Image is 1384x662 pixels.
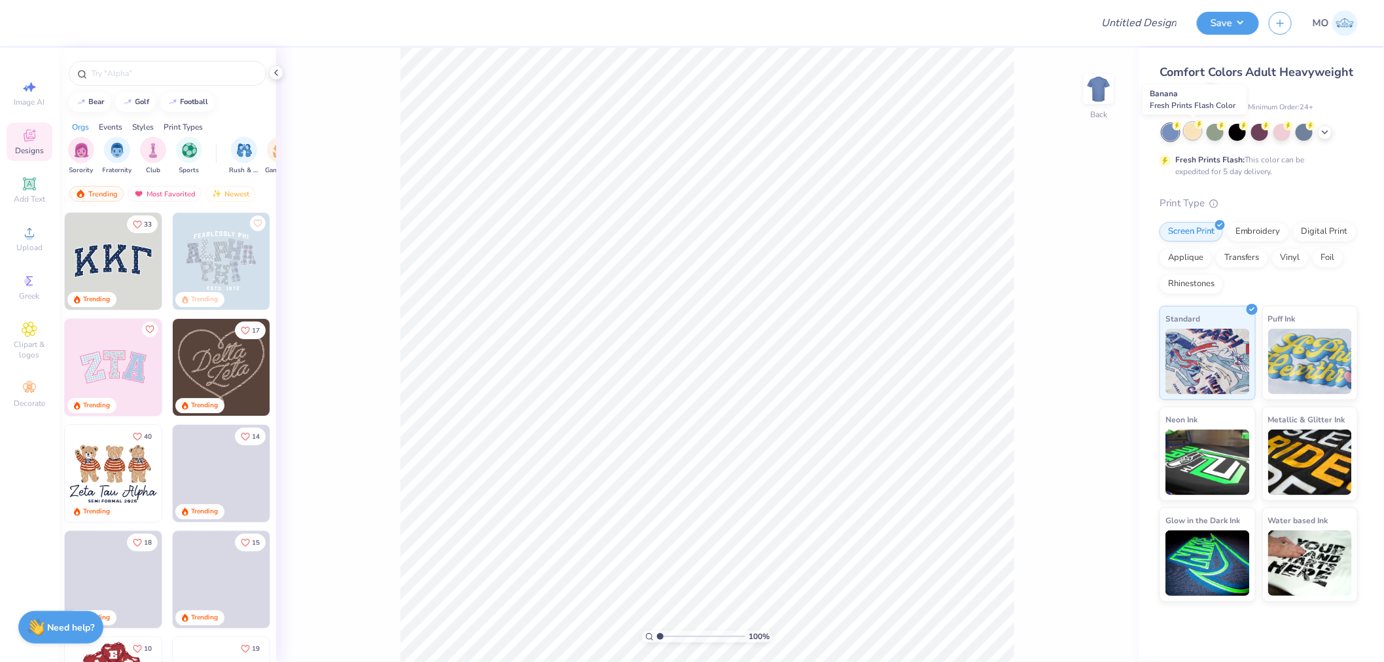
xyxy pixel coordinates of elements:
[1165,513,1240,527] span: Glow in the Dark Ink
[176,137,202,175] button: filter button
[1293,222,1357,242] div: Digital Print
[191,507,218,517] div: Trending
[1175,155,1245,165] strong: Fresh Prints Flash:
[76,98,86,106] img: trend_line.gif
[1268,513,1328,527] span: Water based Ink
[140,137,166,175] div: filter for Club
[128,186,202,202] div: Most Favorited
[110,143,124,158] img: Fraternity Image
[162,319,258,416] img: 5ee11766-d822-42f5-ad4e-763472bf8dcf
[162,425,258,522] img: d12c9beb-9502-45c7-ae94-40b97fdd6040
[1091,10,1187,36] input: Untitled Design
[83,295,110,304] div: Trending
[162,213,258,310] img: edfb13fc-0e43-44eb-bea2-bf7fc0dd67f9
[72,121,89,133] div: Orgs
[1313,248,1343,268] div: Foil
[1160,222,1223,242] div: Screen Print
[162,531,258,628] img: 2b704b5a-84f6-4980-8295-53d958423ff9
[1313,10,1358,36] a: MO
[749,631,770,642] span: 100 %
[142,322,158,337] button: Like
[179,166,200,175] span: Sports
[90,67,258,80] input: Try "Alpha"
[20,291,40,301] span: Greek
[237,143,252,158] img: Rush & Bid Image
[1165,312,1200,325] span: Standard
[252,327,260,334] span: 17
[205,186,255,202] div: Newest
[1143,84,1247,115] div: Banana
[265,137,295,175] button: filter button
[1150,100,1235,111] span: Fresh Prints Flash Color
[1268,530,1353,596] img: Water based Ink
[135,98,150,105] div: golf
[173,319,270,416] img: 12710c6a-dcc0-49ce-8688-7fe8d5f96fe2
[173,213,270,310] img: 5a4b4175-9e88-49c8-8a23-26d96782ddc6
[1165,430,1250,495] img: Neon Ink
[89,98,105,105] div: bear
[168,98,178,106] img: trend_line.gif
[270,531,366,628] img: d12a98c7-f0f7-4345-bf3a-b9f1b718b86e
[133,189,144,198] img: most_fav.gif
[1216,248,1268,268] div: Transfers
[127,428,158,445] button: Like
[1090,109,1107,120] div: Back
[1268,413,1345,426] span: Metallic & Glitter Ink
[1165,413,1198,426] span: Neon Ink
[273,143,288,158] img: Game Day Image
[1227,222,1289,242] div: Embroidery
[1197,12,1259,35] button: Save
[69,166,94,175] span: Sorority
[146,143,160,158] img: Club Image
[65,213,162,310] img: 3b9aba4f-e317-4aa7-a679-c95a879539bd
[75,189,86,198] img: trending.gif
[1165,329,1250,394] img: Standard
[16,242,43,253] span: Upload
[235,534,266,551] button: Like
[127,640,158,657] button: Like
[1175,154,1336,177] div: This color can be expedited for 5 day delivery.
[182,143,197,158] img: Sports Image
[48,621,95,634] strong: Need help?
[99,121,122,133] div: Events
[211,189,222,198] img: Newest.gif
[103,137,132,175] div: filter for Fraternity
[1160,274,1223,294] div: Rhinestones
[265,166,295,175] span: Game Day
[252,540,260,546] span: 15
[229,137,259,175] button: filter button
[69,186,124,202] div: Trending
[191,295,218,304] div: Trending
[235,640,266,657] button: Like
[83,507,110,517] div: Trending
[14,398,45,409] span: Decorate
[127,534,158,551] button: Like
[265,137,295,175] div: filter for Game Day
[127,215,158,233] button: Like
[115,92,156,112] button: golf
[270,319,366,416] img: ead2b24a-117b-4488-9b34-c08fd5176a7b
[140,137,166,175] button: filter button
[146,166,160,175] span: Club
[1268,312,1296,325] span: Puff Ink
[164,121,203,133] div: Print Types
[191,613,218,623] div: Trending
[132,121,154,133] div: Styles
[74,143,89,158] img: Sorority Image
[1268,329,1353,394] img: Puff Ink
[103,166,132,175] span: Fraternity
[144,540,152,546] span: 18
[235,428,266,445] button: Like
[68,137,94,175] div: filter for Sorority
[1165,530,1250,596] img: Glow in the Dark Ink
[252,646,260,652] span: 19
[1313,16,1329,31] span: MO
[229,137,259,175] div: filter for Rush & Bid
[103,137,132,175] button: filter button
[270,213,366,310] img: a3f22b06-4ee5-423c-930f-667ff9442f68
[1272,248,1309,268] div: Vinyl
[68,137,94,175] button: filter button
[1086,76,1112,102] img: Back
[14,97,45,107] span: Image AI
[15,145,44,156] span: Designs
